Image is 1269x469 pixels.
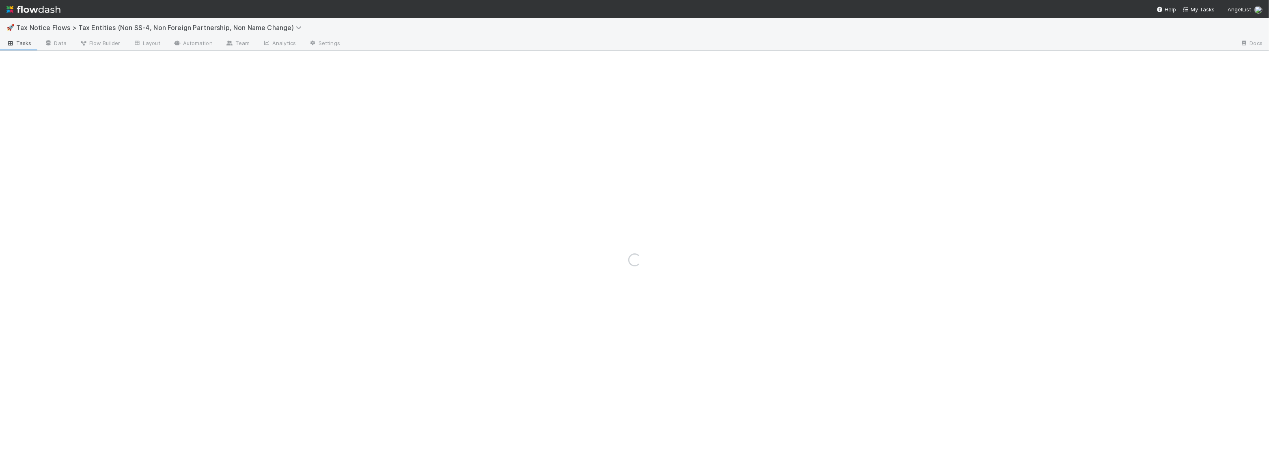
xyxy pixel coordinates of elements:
span: Tasks [6,39,32,47]
span: Tax Notice Flows > Tax Entities (Non SS-4, Non Foreign Partnership, Non Name Change) [16,24,306,32]
a: Settings [302,37,347,50]
span: AngelList [1228,6,1251,13]
img: avatar_85833754-9fc2-4f19-a44b-7938606ee299.png [1254,6,1263,14]
img: logo-inverted-e16ddd16eac7371096b0.svg [6,2,60,16]
div: Help [1157,5,1176,13]
span: 🚀 [6,24,15,31]
span: Flow Builder [80,39,120,47]
span: My Tasks [1183,6,1215,13]
a: Analytics [256,37,302,50]
a: Flow Builder [73,37,127,50]
a: Team [219,37,256,50]
a: Automation [167,37,219,50]
a: Data [38,37,73,50]
a: My Tasks [1183,5,1215,13]
a: Docs [1234,37,1269,50]
a: Layout [127,37,167,50]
